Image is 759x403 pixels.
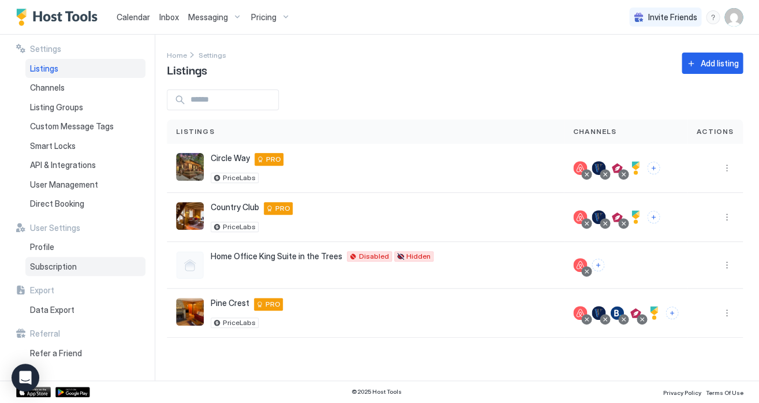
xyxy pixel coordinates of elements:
span: PRO [266,299,281,309]
button: More options [720,258,734,272]
a: Listing Groups [25,98,145,117]
span: Listings [176,126,215,137]
span: Settings [199,51,226,59]
span: Privacy Policy [663,389,701,396]
a: Subscription [25,257,145,277]
div: Breadcrumb [199,48,226,61]
a: Google Play Store [55,387,90,397]
span: Listings [167,61,207,78]
span: User Settings [30,223,80,233]
span: Home [167,51,187,59]
span: User Management [30,180,98,190]
button: Connect channels [647,162,660,174]
span: © 2025 Host Tools [352,388,402,395]
a: Terms Of Use [705,386,743,398]
span: Pricing [251,12,276,23]
span: Home Office King Suite in the Trees [211,251,342,262]
span: Calendar [117,12,150,22]
div: User profile [724,8,743,27]
a: Calendar [117,11,150,23]
div: menu [720,306,734,320]
div: listing image [176,298,204,326]
span: Listing Groups [30,102,83,113]
button: Add listing [682,53,743,74]
span: Country Club [211,202,259,212]
span: PRO [266,154,281,165]
span: Invite Friends [648,12,697,23]
div: Open Intercom Messenger [12,364,39,391]
span: Data Export [30,305,74,315]
button: Connect channels [665,307,678,319]
a: API & Integrations [25,155,145,175]
a: Custom Message Tags [25,117,145,136]
span: Pine Crest [211,298,249,308]
span: Export [30,285,54,296]
span: Inbox [159,12,179,22]
a: Channels [25,78,145,98]
span: API & Integrations [30,160,96,170]
span: Channels [30,83,65,93]
div: Add listing [700,57,738,69]
a: Host Tools Logo [16,9,103,26]
span: Listings [30,64,58,74]
button: Connect channels [592,259,604,271]
span: Settings [30,44,61,54]
a: Profile [25,237,145,257]
div: menu [720,161,734,175]
a: Refer a Friend [25,344,145,363]
button: More options [720,210,734,224]
a: Data Export [25,300,145,320]
a: App Store [16,387,51,397]
a: User Management [25,175,145,195]
div: menu [720,210,734,224]
span: Custom Message Tags [30,121,114,132]
span: Subscription [30,262,77,272]
span: Smart Locks [30,141,76,151]
a: Smart Locks [25,136,145,156]
div: menu [720,258,734,272]
span: Circle Way [211,153,250,163]
a: Direct Booking [25,194,145,214]
div: listing image [176,202,204,230]
span: Actions [697,126,734,137]
button: Connect channels [647,211,660,223]
button: More options [720,161,734,175]
a: Inbox [159,11,179,23]
a: Home [167,48,187,61]
span: Terms Of Use [705,389,743,396]
button: More options [720,306,734,320]
a: Settings [199,48,226,61]
span: Channels [573,126,617,137]
span: Refer a Friend [30,348,82,359]
div: Breadcrumb [167,48,187,61]
span: Messaging [188,12,228,23]
a: Privacy Policy [663,386,701,398]
span: PRO [275,203,290,214]
a: Listings [25,59,145,79]
input: Input Field [186,90,278,110]
span: Profile [30,242,54,252]
span: Direct Booking [30,199,84,209]
div: listing image [176,153,204,181]
span: Referral [30,329,60,339]
div: menu [706,10,720,24]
